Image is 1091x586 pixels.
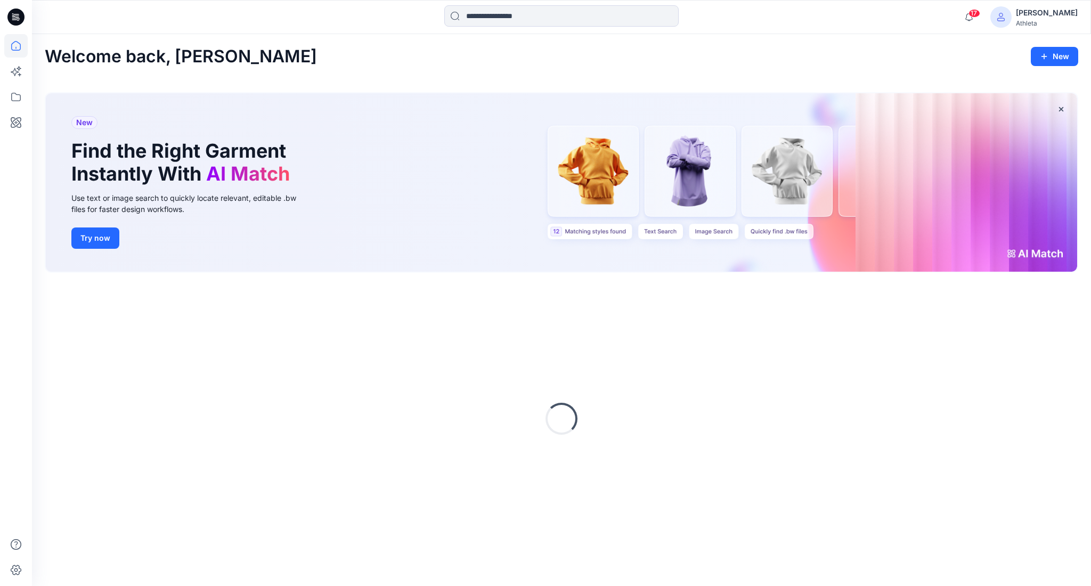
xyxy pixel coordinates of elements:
[1031,47,1078,66] button: New
[71,192,311,215] div: Use text or image search to quickly locate relevant, editable .bw files for faster design workflows.
[968,9,980,18] span: 17
[76,116,93,129] span: New
[71,140,295,185] h1: Find the Right Garment Instantly With
[71,227,119,249] button: Try now
[206,162,290,185] span: AI Match
[997,13,1005,21] svg: avatar
[1016,6,1078,19] div: [PERSON_NAME]
[1016,19,1078,27] div: Athleta
[45,47,317,67] h2: Welcome back, [PERSON_NAME]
